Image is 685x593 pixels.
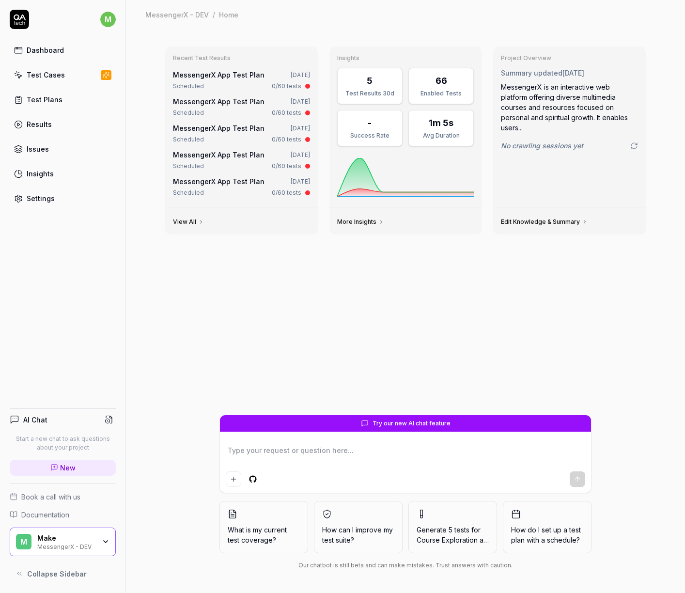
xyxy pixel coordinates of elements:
span: No crawling sessions yet [501,140,583,151]
span: Book a call with us [21,492,80,502]
span: Course Exploration and Discover [417,536,522,544]
p: Start a new chat to ask questions about your project [10,435,116,452]
div: Make [37,534,95,543]
button: Add attachment [226,471,241,487]
div: Settings [27,193,55,203]
button: Collapse Sidebar [10,564,116,583]
button: Generate 5 tests forCourse Exploration and Discover [408,501,497,553]
button: MMakeMessengerX - DEV [10,528,116,557]
div: Scheduled [173,135,204,144]
div: / [213,10,215,19]
time: [DATE] [291,98,310,105]
span: How do I set up a test plan with a schedule? [511,525,583,545]
a: MessengerX App Test Plan[DATE]Scheduled0/60 tests [171,174,312,199]
div: Dashboard [27,45,64,55]
a: Insights [10,164,116,183]
button: How do I set up a test plan with a schedule? [503,501,592,553]
div: Our chatbot is still beta and can make mistakes. Trust answers with caution. [219,561,592,570]
div: 0/60 tests [272,109,301,117]
span: Try our new AI chat feature [373,419,451,428]
button: m [100,10,116,29]
h3: Project Overview [501,54,638,62]
div: Test Plans [27,94,62,105]
button: How can I improve my test suite? [314,501,403,553]
div: - [368,116,372,129]
a: MessengerX App Test Plan [173,151,265,159]
a: Test Cases [10,65,116,84]
div: Scheduled [173,162,204,171]
div: Insights [27,169,54,179]
div: 0/60 tests [272,162,301,171]
div: Enabled Tests [415,89,467,98]
a: Results [10,115,116,134]
h4: AI Chat [23,415,47,425]
h3: Insights [337,54,474,62]
a: Test Plans [10,90,116,109]
div: MessengerX - DEV [37,542,95,550]
a: MessengerX App Test Plan [173,97,265,106]
div: MessengerX - DEV [145,10,209,19]
div: Scheduled [173,109,204,117]
div: Avg Duration [415,131,467,140]
div: 0/60 tests [272,188,301,197]
div: 5 [367,74,373,87]
span: How can I improve my test suite? [322,525,394,545]
a: MessengerX App Test Plan[DATE]Scheduled0/60 tests [171,148,312,172]
a: View All [173,218,204,226]
h3: Recent Test Results [173,54,310,62]
time: [DATE] [291,125,310,132]
div: Issues [27,144,49,154]
a: MessengerX App Test Plan[DATE]Scheduled0/60 tests [171,68,312,93]
a: Edit Knowledge & Summary [501,218,588,226]
time: [DATE] [291,151,310,158]
span: New [60,463,76,473]
div: 66 [436,74,447,87]
a: MessengerX App Test Plan [173,124,265,132]
time: [DATE] [291,71,310,78]
span: Summary updated [501,69,562,77]
a: Issues [10,140,116,158]
a: Go to crawling settings [630,142,638,150]
div: Scheduled [173,188,204,197]
a: MessengerX App Test Plan[DATE]Scheduled0/60 tests [171,121,312,146]
a: Settings [10,189,116,208]
div: Test Results 30d [343,89,396,98]
a: MessengerX App Test Plan [173,177,265,186]
a: New [10,460,116,476]
span: m [100,12,116,27]
span: M [16,534,31,549]
span: Generate 5 tests for [417,525,489,545]
div: 0/60 tests [272,82,301,91]
a: Dashboard [10,41,116,60]
a: More Insights [337,218,384,226]
button: What is my current test coverage? [219,501,308,553]
a: Book a call with us [10,492,116,502]
div: Results [27,119,52,129]
span: Collapse Sidebar [27,569,87,579]
div: Scheduled [173,82,204,91]
a: MessengerX App Test Plan[DATE]Scheduled0/60 tests [171,94,312,119]
a: Documentation [10,510,116,520]
time: [DATE] [562,69,584,77]
span: Documentation [21,510,69,520]
div: Test Cases [27,70,65,80]
div: 1m 5s [429,116,453,129]
a: MessengerX App Test Plan [173,71,265,79]
span: What is my current test coverage? [228,525,300,545]
time: [DATE] [291,178,310,185]
div: MessengerX is an interactive web platform offering diverse multimedia courses and resources focus... [501,82,638,133]
div: 0/60 tests [272,135,301,144]
div: Success Rate [343,131,396,140]
div: Home [219,10,238,19]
